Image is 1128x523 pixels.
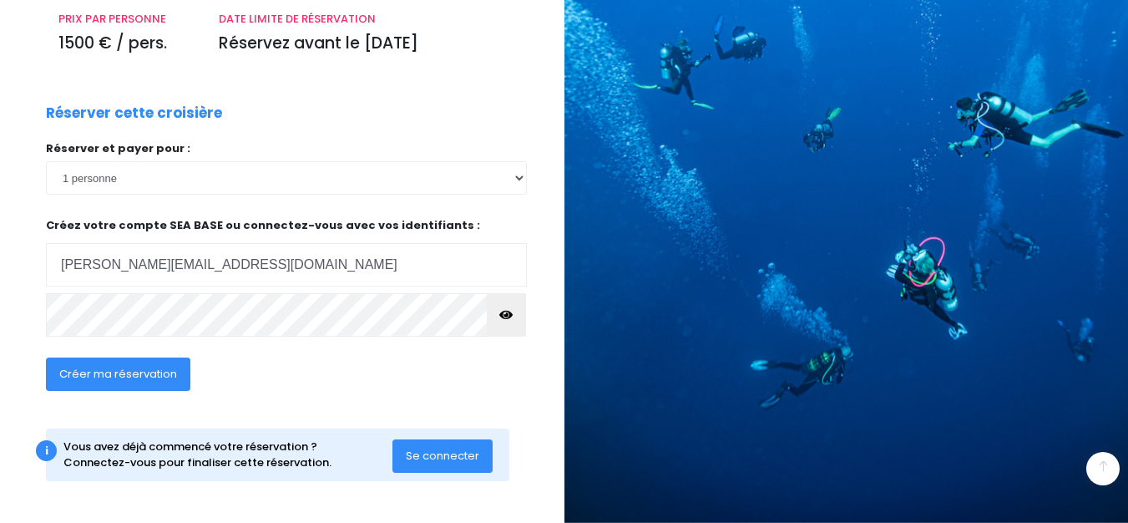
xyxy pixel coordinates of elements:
[46,217,527,287] p: Créez votre compte SEA BASE ou connectez-vous avec vos identifiants :
[219,32,514,56] p: Réservez avant le [DATE]
[392,448,493,462] a: Se connecter
[46,140,527,157] p: Réserver et payer pour :
[46,103,222,124] p: Réserver cette croisière
[46,243,527,287] input: Adresse email
[406,448,479,464] span: Se connecter
[63,439,392,471] div: Vous avez déjà commencé votre réservation ? Connectez-vous pour finaliser cette réservation.
[36,440,57,461] div: i
[58,11,194,28] p: PRIX PAR PERSONNE
[46,358,190,391] button: Créer ma réservation
[219,11,514,28] p: DATE LIMITE DE RÉSERVATION
[392,439,493,473] button: Se connecter
[59,366,177,382] span: Créer ma réservation
[58,32,194,56] p: 1500 € / pers.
